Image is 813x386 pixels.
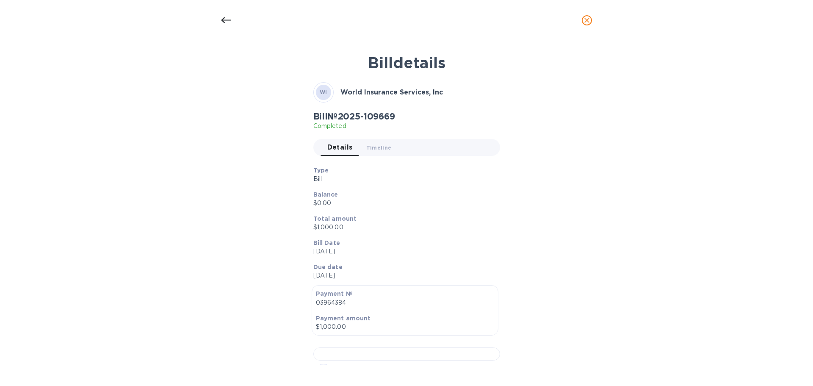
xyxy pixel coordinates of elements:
[313,223,493,232] p: $1,000.00
[366,143,392,152] span: Timeline
[316,322,494,331] p: $1,000.00
[313,271,493,280] p: [DATE]
[313,199,493,208] p: $0.00
[313,239,340,246] b: Bill Date
[327,142,353,153] span: Details
[313,175,493,183] p: Bill
[340,364,437,375] a: Payment № 03964384
[316,315,371,322] b: Payment amount
[368,53,445,72] b: Bill details
[340,88,443,96] b: World Insurance Services, Inc
[313,167,329,174] b: Type
[313,264,343,270] b: Due date
[577,10,597,31] button: close
[316,290,353,297] b: Payment №
[313,191,338,198] b: Balance
[313,111,395,122] h2: Bill № 2025-109669
[313,247,493,256] p: [DATE]
[313,122,395,131] p: Completed
[316,298,494,307] p: 03964384
[320,89,327,95] b: WI
[313,215,357,222] b: Total amount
